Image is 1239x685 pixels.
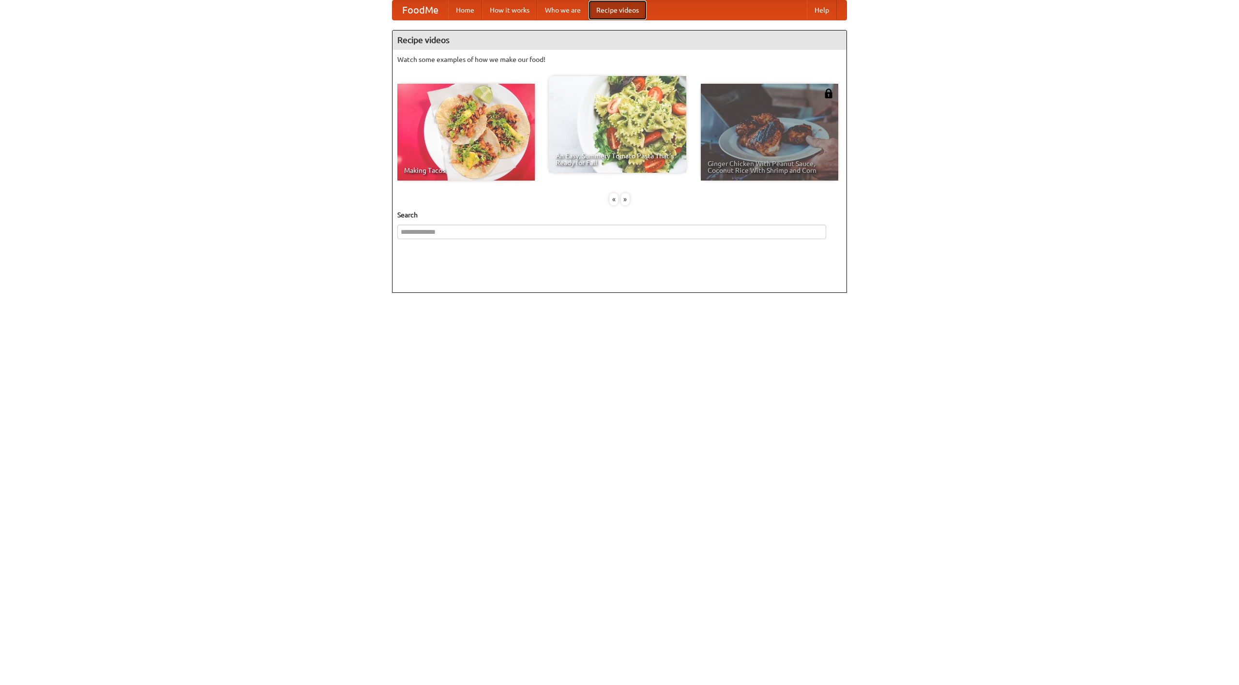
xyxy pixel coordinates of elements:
a: Who we are [537,0,589,20]
h5: Search [397,210,842,220]
p: Watch some examples of how we make our food! [397,55,842,64]
span: An Easy, Summery Tomato Pasta That's Ready for Fall [556,152,680,166]
a: How it works [482,0,537,20]
a: Recipe videos [589,0,647,20]
div: » [621,193,630,205]
a: Home [448,0,482,20]
div: « [609,193,618,205]
h4: Recipe videos [393,30,846,50]
img: 483408.png [824,89,833,98]
a: An Easy, Summery Tomato Pasta That's Ready for Fall [549,76,686,173]
a: Making Tacos [397,84,535,181]
a: FoodMe [393,0,448,20]
span: Making Tacos [404,167,528,174]
a: Help [807,0,837,20]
